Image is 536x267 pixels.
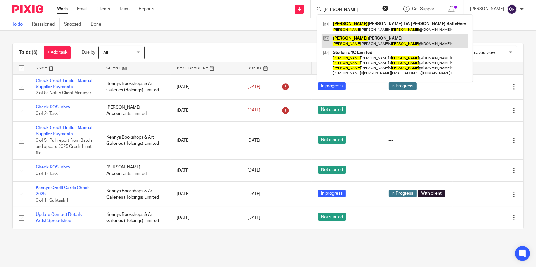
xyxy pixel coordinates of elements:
a: Update Contact Details - Artist Spreadsheet [36,212,84,223]
td: [PERSON_NAME] Accountants Limited [100,160,171,181]
div: --- [389,168,447,174]
span: With client [418,190,445,197]
span: All [103,51,108,55]
a: Done [91,18,106,30]
span: In progress [318,82,346,90]
h1: To do [19,49,38,56]
td: [PERSON_NAME] Accountants Limited [100,99,171,121]
span: Not started [318,166,346,174]
a: Check Credit Limits - Manual Supplier Payments [36,126,92,136]
span: (6) [32,50,38,55]
a: Check ROS Inbox [36,105,70,109]
a: + Add task [44,46,71,59]
img: svg%3E [507,4,517,14]
span: 0 of 5 · Pull report from Batch and update 2025 Credit Limit file [36,138,92,155]
img: Pixie [12,5,43,13]
a: Snoozed [64,18,86,30]
button: Clear [382,5,389,11]
td: Kennys Bookshops & Art Galleries (Holdings) Limited [100,74,171,99]
td: [DATE] [171,207,241,229]
span: [DATE] [247,168,260,173]
a: Email [77,6,87,12]
input: Search [323,7,378,13]
a: To do [12,18,27,30]
span: 2 of 5 · Notify Client Manager [36,91,91,95]
td: [DATE] [171,74,241,99]
span: [DATE] [247,108,260,113]
span: [DATE] [247,85,260,89]
span: Select saved view [460,51,495,55]
span: Not started [318,213,346,221]
td: Kennys Bookshops & Art Galleries (Holdings) Limited [100,181,171,207]
div: --- [389,137,447,144]
span: In progress [318,190,346,197]
td: Kennys Bookshops & Art Galleries (Holdings) Limited [100,207,171,229]
a: Check Credit Limits - Manual Supplier Payments [36,79,92,89]
td: [DATE] [171,122,241,160]
p: Due by [82,49,95,55]
span: Not started [318,106,346,114]
span: Get Support [412,7,436,11]
a: Team [119,6,130,12]
span: In Progress [389,82,417,90]
span: [DATE] [247,192,260,196]
a: Work [57,6,68,12]
a: Reassigned [32,18,60,30]
div: --- [389,107,447,114]
span: 0 of 2 · Task 1 [36,111,61,116]
div: --- [389,215,447,221]
span: [DATE] [247,216,260,220]
a: Clients [97,6,110,12]
span: In Progress [389,190,417,197]
td: [DATE] [171,160,241,181]
td: Kennys Bookshops & Art Galleries (Holdings) Limited [100,122,171,160]
span: 0 of 1 · Subtask 1 [36,198,68,203]
p: [PERSON_NAME] [470,6,504,12]
td: [DATE] [171,99,241,121]
a: Kennys Credit Cards Check 2025 [36,186,90,196]
span: Not started [318,136,346,144]
span: [DATE] [247,138,260,143]
a: Reports [139,6,154,12]
a: Check ROS Inbox [36,165,70,169]
span: 0 of 1 · Task 1 [36,172,61,176]
td: [DATE] [171,181,241,207]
